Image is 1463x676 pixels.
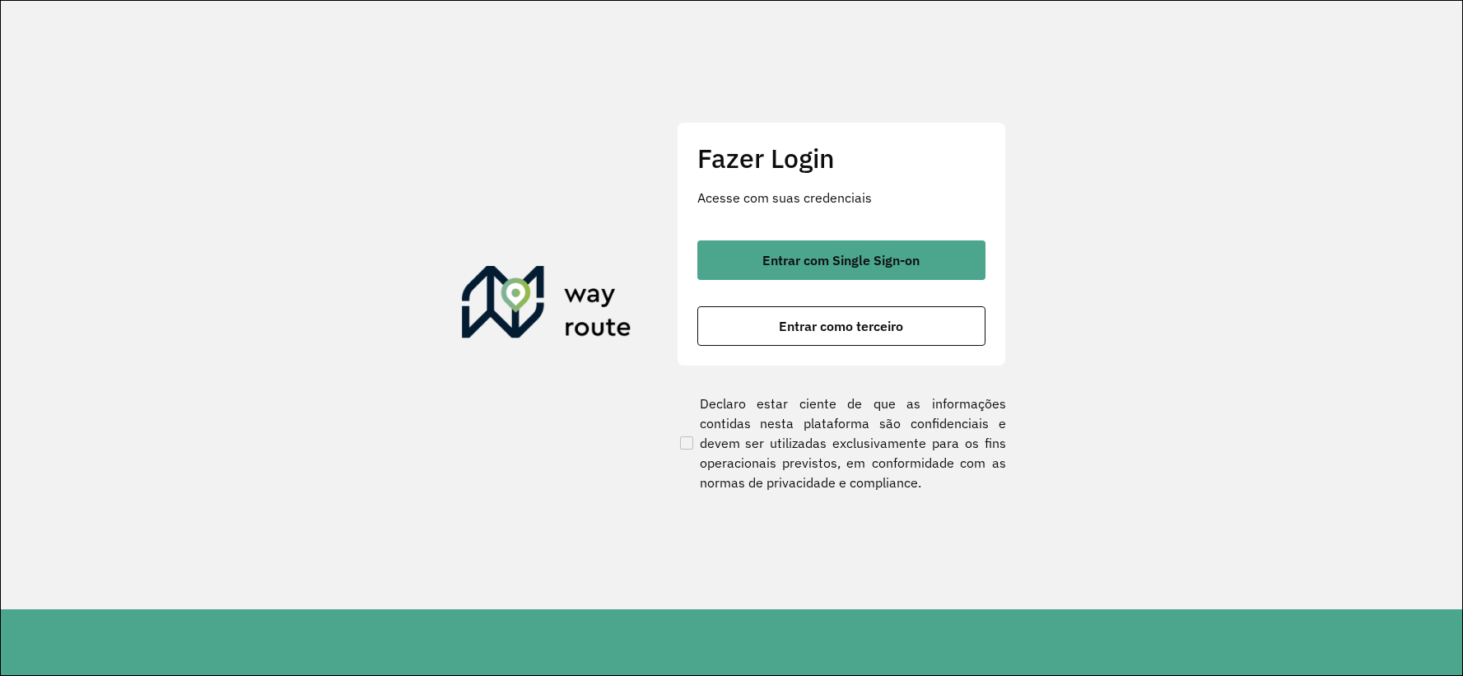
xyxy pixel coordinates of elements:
[697,188,985,207] p: Acesse com suas credenciais
[677,394,1006,492] label: Declaro estar ciente de que as informações contidas nesta plataforma são confidenciais e devem se...
[697,142,985,174] h2: Fazer Login
[779,319,903,333] span: Entrar como terceiro
[697,240,985,280] button: button
[462,266,631,345] img: Roteirizador AmbevTech
[697,306,985,346] button: button
[762,254,920,267] span: Entrar com Single Sign-on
